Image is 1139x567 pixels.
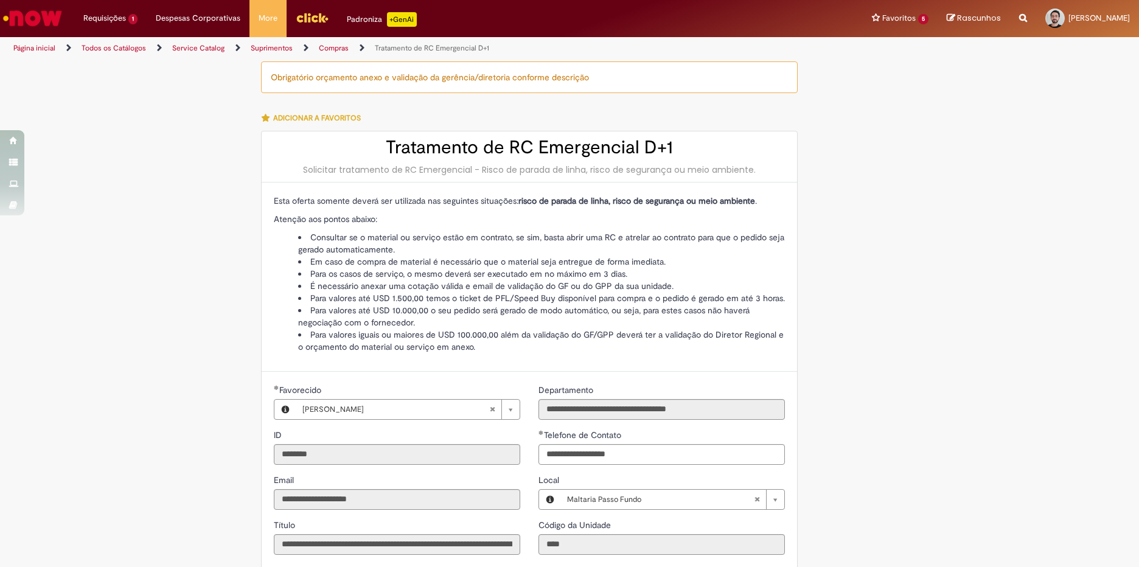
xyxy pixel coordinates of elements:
[538,444,785,465] input: Telefone de Contato
[274,213,785,225] p: Atenção aos pontos abaixo:
[302,400,489,419] span: [PERSON_NAME]
[274,137,785,158] h2: Tratamento de RC Emergencial D+1
[538,519,613,531] label: Somente leitura - Código da Unidade
[918,14,928,24] span: 5
[538,475,562,485] span: Local
[298,329,785,353] li: Para valores iguais ou maiores de USD 100.000,00 além da validação do GF/GPP deverá ter a validaç...
[319,43,349,53] a: Compras
[274,385,279,390] span: Obrigatório Preenchido
[274,534,520,555] input: Título
[538,384,596,395] span: Somente leitura - Departamento
[298,268,785,280] li: Para os casos de serviço, o mesmo deverá ser executado em no máximo em 3 dias.
[156,12,240,24] span: Despesas Corporativas
[947,13,1001,24] a: Rascunhos
[274,195,785,207] p: Esta oferta somente deverá ser utilizada nas seguintes situações: .
[274,519,298,531] label: Somente leitura - Título
[13,43,55,53] a: Página inicial
[387,12,417,27] p: +GenAi
[298,304,785,329] li: Para valores até USD 10.000,00 o seu pedido será gerado de modo automático, ou seja, para estes c...
[83,12,126,24] span: Requisições
[274,429,284,441] label: Somente leitura - ID
[274,475,296,485] span: Somente leitura - Email
[882,12,916,24] span: Favoritos
[274,474,296,486] label: Somente leitura - Email
[375,43,489,53] a: Tratamento de RC Emergencial D+1
[261,61,798,93] div: Obrigatório orçamento anexo e validação da gerência/diretoria conforme descrição
[561,490,784,509] a: Maltaria Passo FundoLimpar campo Local
[298,292,785,304] li: Para valores até USD 1.500,00 temos o ticket de PFL/Speed Buy disponível para compra e o pedido é...
[296,400,520,419] a: [PERSON_NAME]Limpar campo Favorecido
[251,43,293,53] a: Suprimentos
[538,399,785,420] input: Departamento
[82,43,146,53] a: Todos os Catálogos
[128,14,138,24] span: 1
[274,430,284,440] span: Somente leitura - ID
[274,489,520,510] input: Email
[9,37,750,60] ul: Trilhas de página
[538,384,596,396] label: Somente leitura - Departamento
[274,444,520,465] input: ID
[483,400,501,419] abbr: Limpar campo Favorecido
[538,430,544,435] span: Obrigatório Preenchido
[298,256,785,268] li: Em caso de compra de material é necessário que o material seja entregue de forma imediata.
[259,12,277,24] span: More
[544,430,624,440] span: Telefone de Contato
[296,9,329,27] img: click_logo_yellow_360x200.png
[1,6,64,30] img: ServiceNow
[518,195,755,206] strong: risco de parada de linha, risco de segurança ou meio ambiente
[347,12,417,27] div: Padroniza
[538,534,785,555] input: Código da Unidade
[273,113,361,123] span: Adicionar a Favoritos
[298,280,785,292] li: É necessário anexar uma cotação válida e email de validação do GF ou do GPP da sua unidade.
[279,384,324,395] span: Necessários - Favorecido
[274,520,298,530] span: Somente leitura - Título
[539,490,561,509] button: Local, Visualizar este registro Maltaria Passo Fundo
[748,490,766,509] abbr: Limpar campo Local
[567,490,754,509] span: Maltaria Passo Fundo
[957,12,1001,24] span: Rascunhos
[298,231,785,256] li: Consultar se o material ou serviço estão em contrato, se sim, basta abrir uma RC e atrelar ao con...
[538,520,613,530] span: Somente leitura - Código da Unidade
[1068,13,1130,23] span: [PERSON_NAME]
[274,164,785,176] div: Solicitar tratamento de RC Emergencial - Risco de parada de linha, risco de segurança ou meio amb...
[274,400,296,419] button: Favorecido, Visualizar este registro Rafael Mondadori Fagundes
[172,43,225,53] a: Service Catalog
[261,105,367,131] button: Adicionar a Favoritos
